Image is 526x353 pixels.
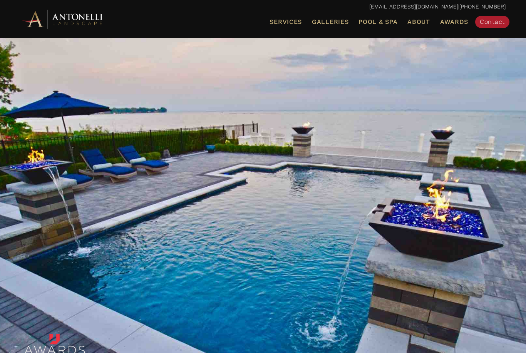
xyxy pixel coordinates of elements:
[312,18,348,25] span: Galleries
[266,17,305,27] a: Services
[437,17,471,27] a: Awards
[369,3,458,10] a: [EMAIL_ADDRESS][DOMAIN_NAME]
[407,19,430,25] span: About
[404,17,433,27] a: About
[459,3,506,10] a: [PHONE_NUMBER]
[20,2,506,12] p: |
[480,18,505,25] span: Contact
[440,18,468,25] span: Awards
[270,19,302,25] span: Services
[355,17,400,27] a: Pool & Spa
[20,8,105,30] img: Antonelli Horizontal Logo
[475,16,509,28] a: Contact
[358,18,397,25] span: Pool & Spa
[309,17,352,27] a: Galleries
